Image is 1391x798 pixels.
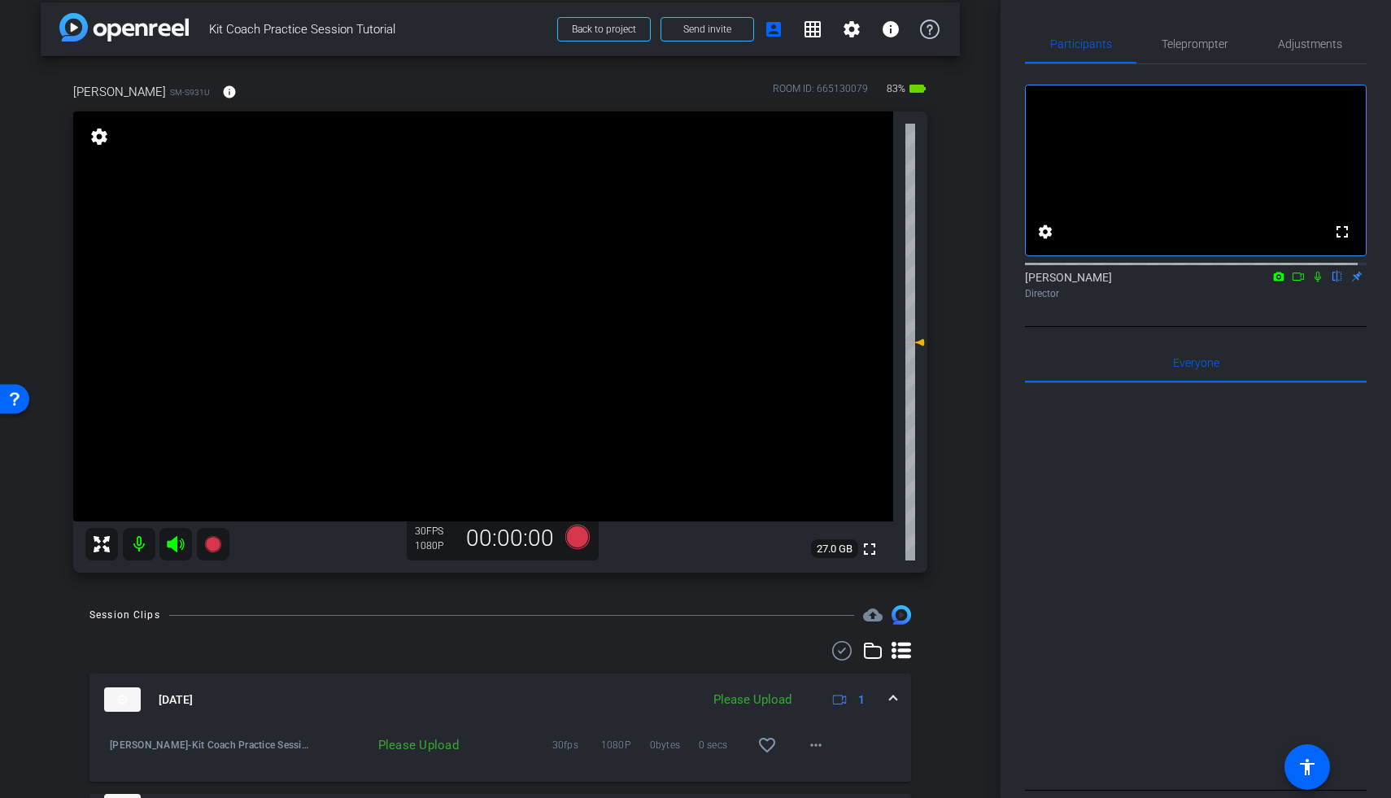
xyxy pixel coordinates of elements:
span: 1 [858,691,865,709]
div: [PERSON_NAME] [1025,269,1367,301]
mat-icon: more_horiz [806,735,826,755]
mat-icon: info [881,20,900,39]
div: 1080P [415,539,456,552]
span: Destinations for your clips [863,605,883,625]
mat-icon: fullscreen [1332,222,1352,242]
mat-icon: grid_on [803,20,822,39]
span: [DATE] [159,691,193,709]
span: SM-S931U [170,86,210,98]
span: Teleprompter [1162,38,1228,50]
div: 30 [415,525,456,538]
mat-icon: info [222,85,237,99]
mat-icon: settings [1036,222,1055,242]
span: 27.0 GB [811,539,858,559]
button: Back to project [557,17,651,41]
mat-expansion-panel-header: thumb-nail[DATE]Please Upload1 [89,674,911,726]
span: 83% [884,76,908,102]
div: thumb-nail[DATE]Please Upload1 [89,726,911,782]
span: 1080P [601,737,650,753]
span: Kit Coach Practice Session Tutorial [209,13,547,46]
span: Send invite [683,23,731,36]
mat-icon: settings [842,20,861,39]
span: 0bytes [650,737,699,753]
mat-icon: favorite_border [757,735,777,755]
img: thumb-nail [104,687,141,712]
div: Please Upload [705,691,800,709]
mat-icon: flip [1328,268,1347,283]
button: Send invite [661,17,754,41]
span: FPS [426,525,443,537]
span: 0 secs [699,737,748,753]
mat-icon: cloud_upload [863,605,883,625]
span: Adjustments [1278,38,1342,50]
div: Please Upload [309,737,467,753]
span: Participants [1050,38,1112,50]
img: app-logo [59,13,189,41]
span: Everyone [1173,357,1219,368]
div: Session Clips [89,607,160,623]
div: ROOM ID: 665130079 [773,81,868,105]
img: Session clips [892,605,911,625]
div: 00:00:00 [456,525,565,552]
mat-icon: 0 dB [905,333,925,352]
mat-icon: battery_std [908,79,927,98]
span: 30fps [552,737,601,753]
span: [PERSON_NAME] [73,83,166,101]
div: Director [1025,286,1367,301]
span: Back to project [572,24,636,35]
mat-icon: account_box [764,20,783,39]
span: [PERSON_NAME]-Kit Coach Practice Session Tutorial-TA2-2025-08-31-12-20-19-718-0 [110,737,309,753]
mat-icon: fullscreen [860,539,879,559]
mat-icon: settings [88,127,111,146]
mat-icon: accessibility [1297,757,1317,777]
